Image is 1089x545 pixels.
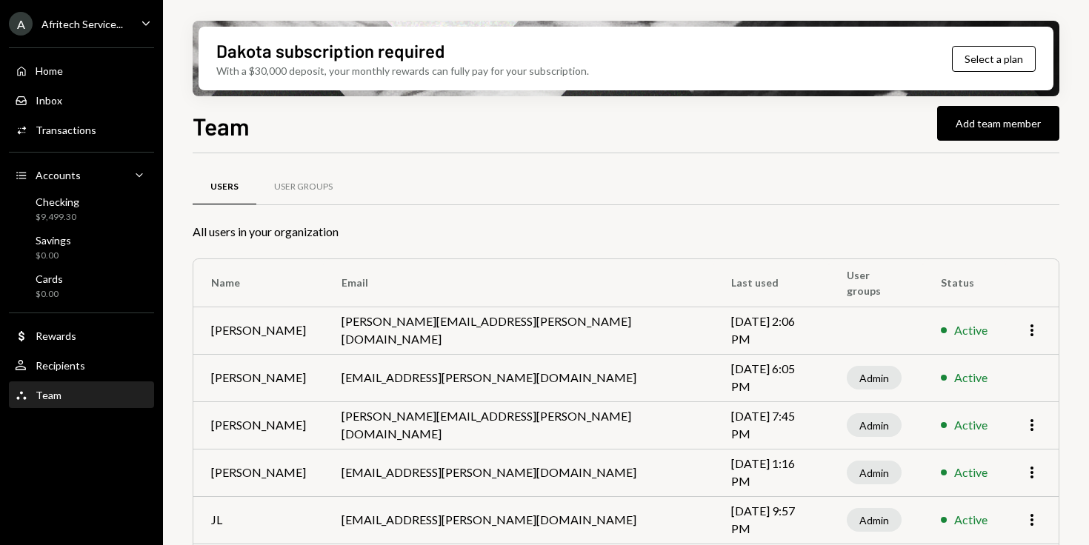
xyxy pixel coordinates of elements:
td: [PERSON_NAME] [193,354,324,401]
th: Status [923,259,1005,307]
a: Rewards [9,322,154,349]
button: Add team member [937,106,1059,141]
td: [PERSON_NAME][EMAIL_ADDRESS][PERSON_NAME][DOMAIN_NAME] [324,401,713,449]
div: Admin [847,366,902,389]
a: User Groups [256,168,350,206]
a: Recipients [9,352,154,378]
div: Home [36,64,63,77]
th: Last used [713,259,829,307]
div: Rewards [36,330,76,342]
div: Afritech Service... [41,18,123,30]
a: Checking$9,499.30 [9,191,154,227]
div: Accounts [36,169,81,181]
div: Active [954,321,988,339]
div: Admin [847,461,902,484]
h1: Team [193,111,250,141]
div: Active [954,416,988,434]
th: Email [324,259,713,307]
td: [DATE] 2:06 PM [713,307,829,354]
div: $0.00 [36,288,63,301]
div: User Groups [274,181,333,193]
a: Team [9,381,154,408]
div: Active [954,464,988,481]
td: [DATE] 7:45 PM [713,401,829,449]
td: [EMAIL_ADDRESS][PERSON_NAME][DOMAIN_NAME] [324,496,713,544]
a: Users [193,168,256,206]
td: [DATE] 9:57 PM [713,496,829,544]
td: [PERSON_NAME][EMAIL_ADDRESS][PERSON_NAME][DOMAIN_NAME] [324,307,713,354]
div: Inbox [36,94,62,107]
th: Name [193,259,324,307]
a: Cards$0.00 [9,268,154,304]
div: Team [36,389,61,401]
div: Admin [847,508,902,532]
div: Active [954,511,988,529]
div: With a $30,000 deposit, your monthly rewards can fully pay for your subscription. [216,63,589,78]
td: JL [193,496,324,544]
td: [DATE] 1:16 PM [713,449,829,496]
div: Active [954,369,988,387]
td: [PERSON_NAME] [193,449,324,496]
td: [PERSON_NAME] [193,401,324,449]
a: Inbox [9,87,154,113]
div: Cards [36,272,63,285]
a: Accounts [9,161,154,188]
div: All users in your organization [193,223,1059,241]
div: Checking [36,195,79,208]
td: [EMAIL_ADDRESS][PERSON_NAME][DOMAIN_NAME] [324,449,713,496]
div: Admin [847,413,902,437]
td: [PERSON_NAME] [193,307,324,354]
div: Transactions [36,124,96,136]
div: Recipients [36,359,85,372]
div: Savings [36,234,71,247]
td: [DATE] 6:05 PM [713,354,829,401]
div: $9,499.30 [36,211,79,224]
a: Transactions [9,116,154,143]
div: Users [210,181,239,193]
a: Home [9,57,154,84]
div: A [9,12,33,36]
th: User groups [829,259,923,307]
div: Dakota subscription required [216,39,444,63]
div: $0.00 [36,250,71,262]
button: Select a plan [952,46,1036,72]
td: [EMAIL_ADDRESS][PERSON_NAME][DOMAIN_NAME] [324,354,713,401]
a: Savings$0.00 [9,230,154,265]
